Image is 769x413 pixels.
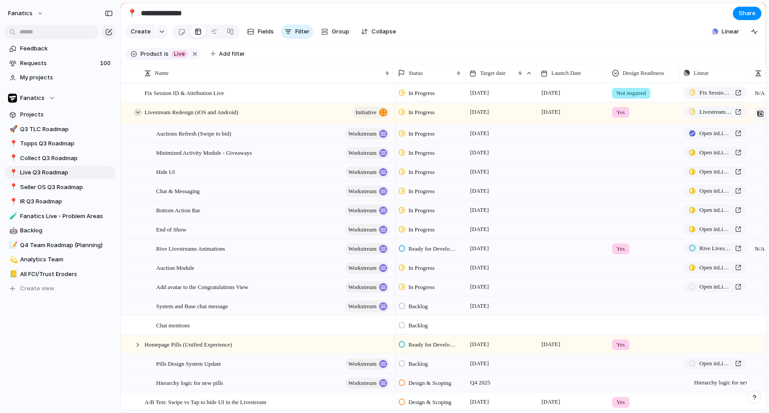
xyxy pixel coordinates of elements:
span: Auctions Refresh (Swipe to bid) [156,128,231,138]
a: Open inLinear [683,223,747,235]
span: Collapse [372,27,396,36]
span: Yes [616,108,625,117]
a: 🤖Backlog [4,224,116,237]
div: 📍 [9,168,16,178]
span: In Progress [409,89,435,98]
div: 💫Analytics Team [4,253,116,266]
span: initiative [356,106,376,119]
button: is [162,49,170,59]
span: Topps Q3 Roadmap [20,139,113,148]
button: fanatics [4,6,48,21]
span: Homepage Pills (Unified Experience) [145,339,232,349]
a: Fix Session ID & Attribution Live [683,87,747,99]
a: 📍Collect Q3 Roadmap [4,152,116,165]
button: 📍 [8,139,17,148]
span: Design & Scoping [409,398,451,407]
span: [DATE] [468,166,491,177]
button: 📍 [8,154,17,163]
a: 📝Q4 Team Roadmap (Planning) [4,239,116,252]
span: Name [155,69,169,78]
a: Open inLinear [683,166,747,178]
div: 📍 [9,182,16,192]
button: workstream [345,301,389,312]
span: In Progress [409,225,435,234]
button: 📍 [8,168,17,177]
a: 📍Seller OS Q3 Roadmap [4,181,116,194]
span: Auction Module [156,262,194,273]
span: workstream [348,204,376,217]
a: Open inLinear [683,185,747,197]
span: A/B Test: Swipe vs Tap to hide UI in the Livestream [145,396,266,407]
a: Open inLinear [683,262,747,273]
span: [DATE] [539,107,562,117]
span: Feedback [20,44,113,53]
span: Share [739,9,756,18]
span: workstream [348,300,376,313]
button: workstream [345,243,389,255]
span: Backlog [409,359,428,368]
div: 📍 [9,153,16,163]
span: In Progress [409,206,435,215]
span: Open in Linear [699,282,732,291]
button: Create view [4,282,116,295]
span: Fanatics [20,94,45,103]
span: Chat mentions [156,320,190,330]
span: In Progress [409,187,435,196]
span: Open in Linear [699,167,732,176]
span: Yes [616,340,625,349]
span: System and Base chat message [156,301,228,311]
div: 📍 [127,7,137,19]
span: [DATE] [468,281,491,292]
span: Requests [20,59,97,68]
span: Not required [616,89,646,98]
span: workstream [348,147,376,159]
span: In Progress [409,149,435,157]
span: Hierarchy logic for new pills [683,374,747,392]
span: workstream [348,377,376,389]
span: fanatics [8,9,33,18]
button: workstream [345,262,389,274]
div: 📍IR Q3 Roadmap [4,195,116,208]
a: Open inLinear [683,358,747,369]
span: [DATE] [468,87,491,98]
span: Linear [694,69,709,78]
div: 📍Live Q3 Roadmap [4,166,116,179]
span: In Progress [409,108,435,117]
span: Open in Linear [699,129,732,138]
button: workstream [345,147,389,159]
span: [DATE] [468,262,491,273]
div: 🚀 [9,124,16,134]
div: 💫 [9,255,16,265]
span: Fix Session ID & Attribution Live [145,87,224,98]
span: [DATE] [468,147,491,158]
button: Filter [281,25,313,39]
span: Projects [20,110,113,119]
span: Backlog [409,321,428,330]
span: is [164,50,169,58]
button: initiative [352,107,389,118]
span: Design Readiness [623,69,664,78]
span: Minimized Activity Module - Giveaways [156,147,252,157]
button: 📝 [8,241,17,250]
span: workstream [348,223,376,236]
div: 🤖 [9,226,16,236]
a: Livestream Redesign (iOS and Android) [683,106,747,118]
a: 🧪Fanatics Live - Problem Areas [4,210,116,223]
span: Backlog [409,302,428,311]
button: 🤖 [8,226,17,235]
span: Analytics Team [20,255,113,264]
a: 📍Topps Q3 Roadmap [4,137,116,150]
span: In Progress [409,129,435,138]
span: Status [409,69,423,78]
span: Add avatar to the Congratulations View [156,281,248,292]
a: Requests100 [4,57,116,70]
div: 📍 [9,139,16,149]
span: Chat & Messaging [156,186,200,196]
span: [DATE] [539,339,562,350]
button: workstream [345,205,389,216]
span: Ready for Development [409,244,458,253]
span: [DATE] [468,301,491,311]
